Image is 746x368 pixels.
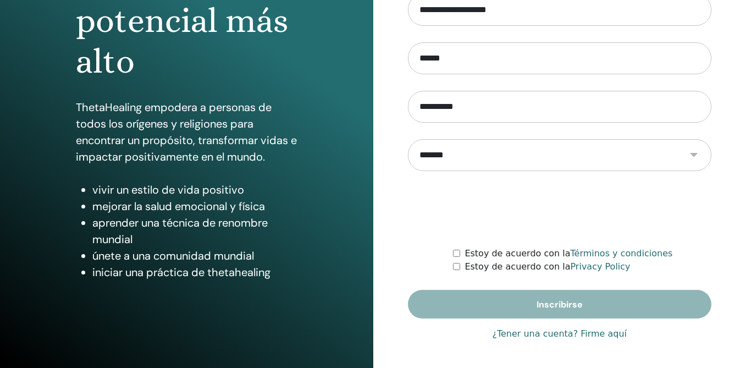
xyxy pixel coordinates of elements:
[571,248,673,259] a: Términos y condiciones
[76,99,297,165] p: ThetaHealing empodera a personas de todos los orígenes y religiones para encontrar un propósito, ...
[92,182,297,198] li: vivir un estilo de vida positivo
[92,248,297,264] li: únete a una comunidad mundial
[465,260,630,273] label: Estoy de acuerdo con la
[92,264,297,281] li: iniciar una práctica de thetahealing
[476,188,643,230] iframe: reCAPTCHA
[92,215,297,248] li: aprender una técnica de renombre mundial
[92,198,297,215] li: mejorar la salud emocional y física
[492,327,627,340] a: ¿Tener una cuenta? Firme aquí
[571,261,631,272] a: Privacy Policy
[465,247,672,260] label: Estoy de acuerdo con la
